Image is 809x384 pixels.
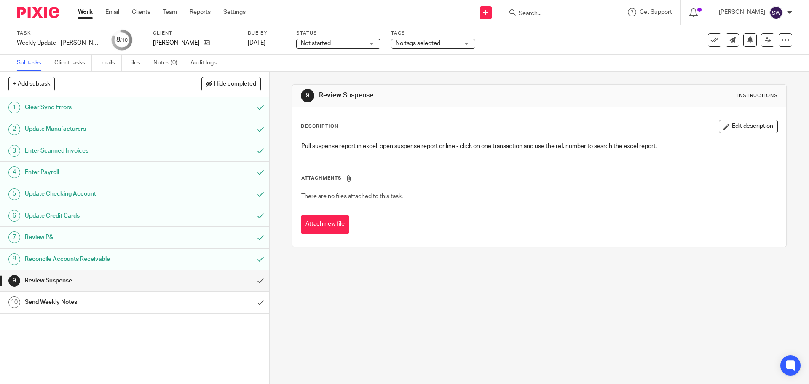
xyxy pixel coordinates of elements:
[153,39,199,47] p: [PERSON_NAME]
[17,7,59,18] img: Pixie
[301,215,349,234] button: Attach new file
[8,296,20,308] div: 10
[54,55,92,71] a: Client tasks
[98,55,122,71] a: Emails
[25,188,171,200] h1: Update Checking Account
[25,296,171,309] h1: Send Weekly Notes
[301,40,331,46] span: Not started
[163,8,177,16] a: Team
[25,253,171,266] h1: Reconcile Accounts Receivable
[8,210,20,222] div: 6
[301,193,403,199] span: There are no files attached to this task.
[640,9,672,15] span: Get Support
[25,209,171,222] h1: Update Credit Cards
[25,145,171,157] h1: Enter Scanned Invoices
[120,38,128,43] small: /10
[132,8,150,16] a: Clients
[17,55,48,71] a: Subtasks
[8,253,20,265] div: 8
[248,40,265,46] span: [DATE]
[153,55,184,71] a: Notes (0)
[214,81,256,88] span: Hide completed
[17,39,101,47] div: Weekly Update - [PERSON_NAME]
[8,77,55,91] button: + Add subtask
[25,274,171,287] h1: Review Suspense
[116,35,128,45] div: 8
[105,8,119,16] a: Email
[769,6,783,19] img: svg%3E
[319,91,557,100] h1: Review Suspense
[8,231,20,243] div: 7
[17,39,101,47] div: Weekly Update - Kelly
[25,231,171,244] h1: Review P&L
[737,92,778,99] div: Instructions
[190,8,211,16] a: Reports
[223,8,246,16] a: Settings
[17,30,101,37] label: Task
[301,89,314,102] div: 9
[8,188,20,200] div: 5
[296,30,380,37] label: Status
[25,101,171,114] h1: Clear Sync Errors
[25,166,171,179] h1: Enter Payroll
[301,176,342,180] span: Attachments
[391,30,475,37] label: Tags
[190,55,223,71] a: Audit logs
[719,120,778,133] button: Edit description
[301,123,338,130] p: Description
[201,77,261,91] button: Hide completed
[128,55,147,71] a: Files
[78,8,93,16] a: Work
[153,30,237,37] label: Client
[518,10,594,18] input: Search
[8,275,20,287] div: 9
[248,30,286,37] label: Due by
[8,166,20,178] div: 4
[301,142,777,150] p: Pull suspense report in excel, open suspense report online - click on one transaction and use the...
[719,8,765,16] p: [PERSON_NAME]
[8,124,20,135] div: 2
[25,123,171,135] h1: Update Manufacturers
[8,145,20,157] div: 3
[8,102,20,113] div: 1
[396,40,440,46] span: No tags selected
